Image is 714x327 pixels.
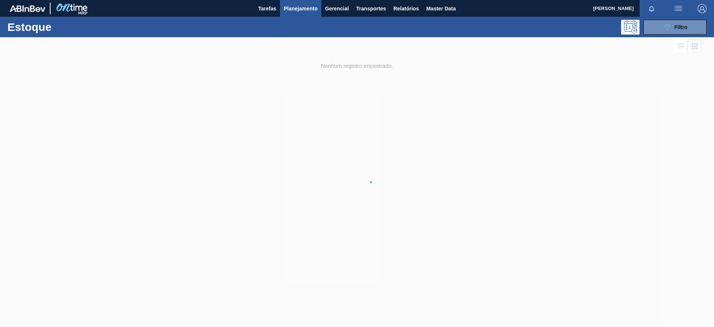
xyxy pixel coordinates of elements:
[426,4,456,13] span: Master Data
[7,23,119,31] h1: Estoque
[621,20,640,35] div: Pogramando: nenhum usuário selecionado
[643,20,707,35] button: Filtro
[640,3,663,14] button: Notificações
[698,4,707,13] img: Logout
[675,24,688,30] span: Filtro
[325,4,349,13] span: Gerencial
[393,4,419,13] span: Relatórios
[284,4,318,13] span: Planejamento
[356,4,386,13] span: Transportes
[674,4,683,13] img: userActions
[10,5,45,12] img: TNhmsLtSVTkK8tSr43FrP2fwEKptu5GPRR3wAAAABJRU5ErkJggg==
[258,4,276,13] span: Tarefas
